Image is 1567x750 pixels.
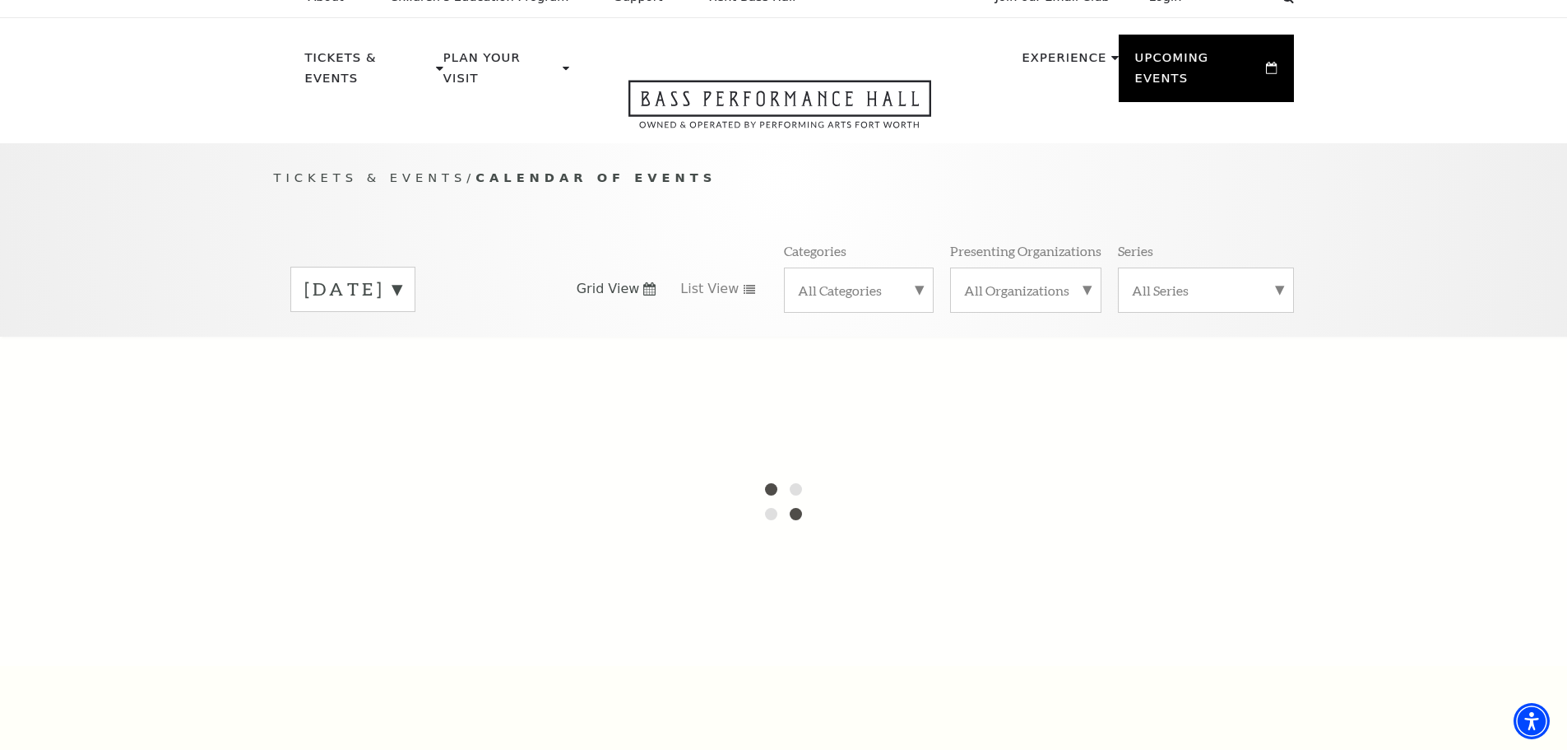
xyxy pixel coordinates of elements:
p: Experience [1022,48,1106,77]
label: All Categories [798,282,920,299]
p: Tickets & Events [305,48,433,98]
span: Calendar of Events [475,170,716,184]
span: Grid View [577,280,640,298]
a: Open this option [569,80,990,143]
p: Upcoming Events [1135,48,1263,98]
p: Presenting Organizations [950,242,1101,259]
p: Series [1118,242,1153,259]
p: / [274,168,1294,189]
span: List View [680,280,739,298]
label: [DATE] [304,277,401,302]
p: Categories [784,242,846,259]
label: All Series [1132,282,1280,299]
label: All Organizations [964,282,1087,299]
p: Plan Your Visit [443,48,559,98]
span: Tickets & Events [274,170,467,184]
div: Accessibility Menu [1514,703,1550,739]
